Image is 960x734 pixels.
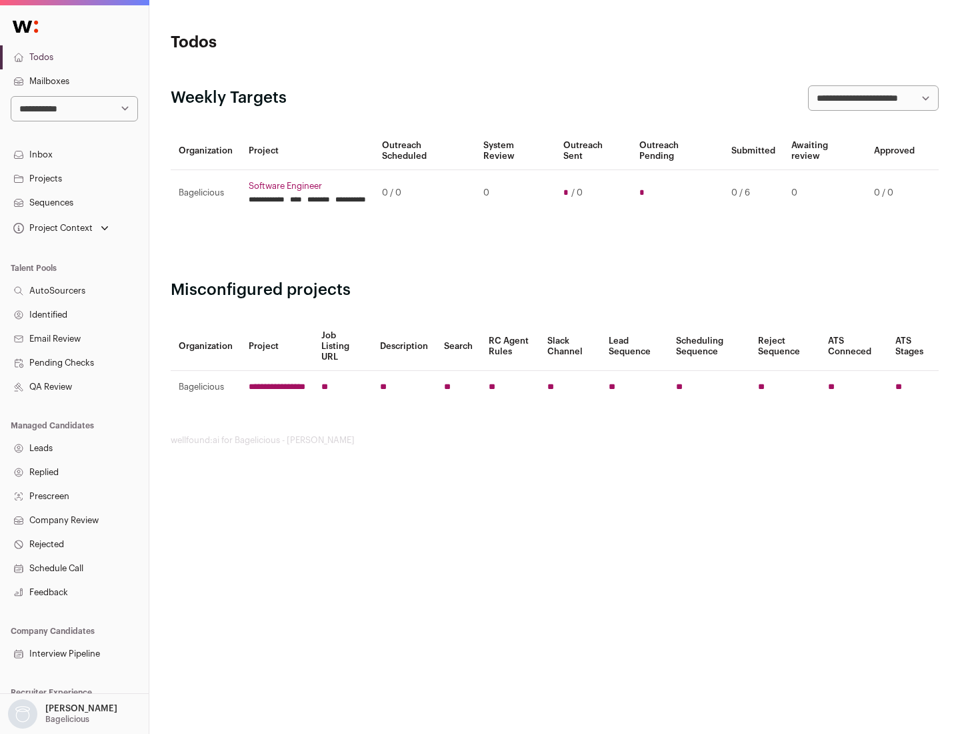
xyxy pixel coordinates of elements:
th: Reject Sequence [750,322,821,371]
th: Organization [171,322,241,371]
td: 0 / 0 [374,170,475,216]
img: Wellfound [5,13,45,40]
th: Approved [866,132,923,170]
button: Open dropdown [11,219,111,238]
td: 0 [783,170,866,216]
th: ATS Stages [887,322,939,371]
td: 0 / 6 [723,170,783,216]
footer: wellfound:ai for Bagelicious - [PERSON_NAME] [171,435,939,446]
th: Submitted [723,132,783,170]
th: Project [241,132,374,170]
span: / 0 [571,188,583,198]
th: Outreach Scheduled [374,132,475,170]
h2: Weekly Targets [171,87,287,109]
td: Bagelicious [171,371,241,404]
h1: Todos [171,32,427,53]
th: Lead Sequence [601,322,668,371]
td: 0 [475,170,555,216]
th: Job Listing URL [313,322,372,371]
th: Search [436,322,481,371]
th: Slack Channel [539,322,601,371]
p: [PERSON_NAME] [45,703,117,714]
td: Bagelicious [171,170,241,216]
th: Awaiting review [783,132,866,170]
th: Description [372,322,436,371]
th: Organization [171,132,241,170]
th: RC Agent Rules [481,322,539,371]
h2: Misconfigured projects [171,280,939,301]
th: Project [241,322,313,371]
th: ATS Conneced [820,322,887,371]
th: Scheduling Sequence [668,322,750,371]
th: Outreach Pending [631,132,723,170]
td: 0 / 0 [866,170,923,216]
div: Project Context [11,223,93,234]
th: Outreach Sent [555,132,632,170]
a: Software Engineer [249,181,366,192]
button: Open dropdown [5,699,120,729]
th: System Review [475,132,555,170]
p: Bagelicious [45,714,89,725]
img: nopic.png [8,699,37,729]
